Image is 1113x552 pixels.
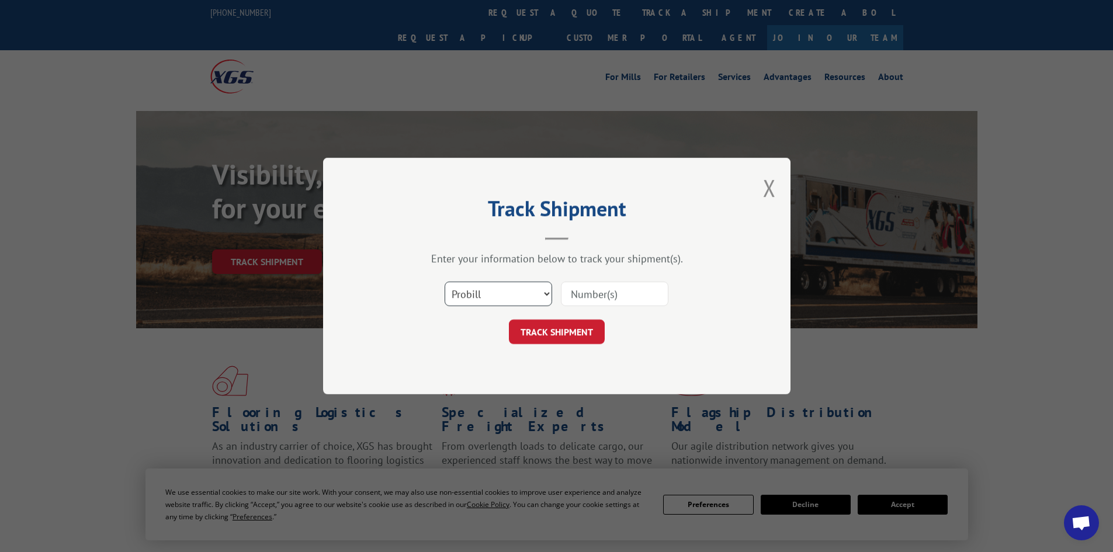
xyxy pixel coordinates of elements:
h2: Track Shipment [382,200,732,223]
button: Close modal [763,172,776,203]
div: Open chat [1064,505,1099,540]
button: TRACK SHIPMENT [509,320,605,344]
input: Number(s) [561,282,668,306]
div: Enter your information below to track your shipment(s). [382,252,732,265]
